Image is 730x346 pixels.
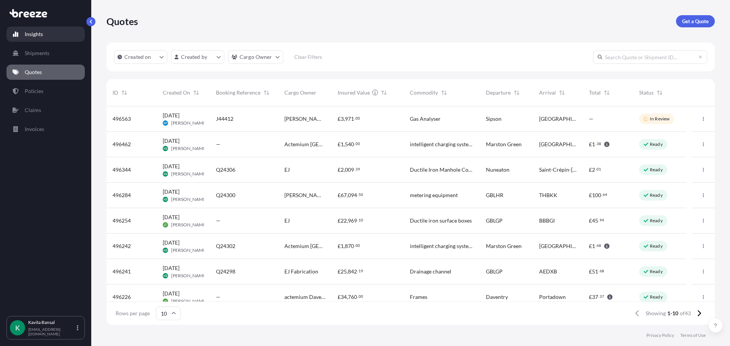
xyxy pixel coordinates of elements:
span: . [354,117,355,120]
span: [PERSON_NAME] [171,171,207,177]
span: LT [164,297,167,305]
span: [DATE] [163,290,179,297]
p: Ready [650,167,663,173]
span: . [354,244,355,247]
button: Sort [512,88,521,97]
span: 496254 [113,217,131,224]
span: J44412 [216,115,233,123]
button: Sort [379,88,389,97]
span: EJ [284,217,290,224]
span: 496284 [113,191,131,199]
p: Invoices [25,125,44,133]
span: , [344,167,345,172]
p: Quotes [25,68,42,76]
span: intelligent charging system and trolley. [410,242,474,250]
span: [GEOGRAPHIC_DATA] [539,115,577,123]
span: 01 [597,168,601,171]
span: 68 [600,270,604,272]
a: Policies [6,84,85,99]
span: AEDXB [539,268,557,275]
p: Ready [650,294,663,300]
span: 45 [592,218,598,223]
span: 496242 [113,242,131,250]
span: 3 [341,116,344,122]
span: Actemium [GEOGRAPHIC_DATA] [284,141,325,148]
a: Terms of Use [680,332,706,338]
span: 009 [345,167,354,172]
span: Q24302 [216,242,235,250]
p: Created on [124,53,151,61]
p: Ready [650,218,663,224]
a: Invoices [6,122,85,137]
p: Clear Filters [294,53,322,61]
span: 37 [600,295,604,298]
span: Q24306 [216,166,235,174]
span: [DATE] [163,188,179,196]
span: 34 [341,294,347,300]
span: Nuneaton [486,166,509,174]
span: . [595,142,596,145]
button: Sort [602,88,611,97]
span: Booking Reference [216,89,260,96]
span: 094 [348,193,357,198]
span: EJ [284,166,290,174]
span: 00 [355,142,360,145]
span: KB [163,196,167,203]
span: 496226 [113,293,131,301]
span: — [216,141,221,148]
span: Drainage channel [410,268,451,275]
span: Cargo Owner [284,89,316,96]
span: — [216,217,221,224]
span: GBLGP [486,217,503,224]
span: 39 [355,168,360,171]
span: 00 [355,244,360,247]
span: 971 [345,116,354,122]
button: Sort [262,88,271,97]
span: . [354,168,355,171]
span: £ [338,116,341,122]
span: . [357,219,358,221]
span: 496344 [113,166,131,174]
span: 540 [345,142,354,147]
span: 19 [359,270,363,272]
span: [DATE] [163,264,179,272]
span: metering equipment [410,191,458,199]
span: GBLGP [486,268,503,275]
button: cargoOwner Filter options [228,50,283,64]
span: 25 [341,269,347,274]
span: Q24298 [216,268,235,275]
span: BBBGI [539,217,555,224]
span: . [595,168,596,171]
span: , [347,193,348,198]
span: 94 [600,219,604,221]
a: Quotes [6,65,85,80]
span: Marston Green [486,141,522,148]
span: 870 [345,243,354,249]
span: GBLHR [486,191,503,199]
span: KB [163,145,167,152]
button: Sort [192,88,201,97]
span: 1 [592,142,595,147]
span: 1-10 [667,310,678,317]
span: KP [163,119,167,127]
span: Frames [410,293,427,301]
span: Commodity [410,89,438,96]
span: of 43 [680,310,691,317]
span: K [15,324,20,332]
p: Shipments [25,49,49,57]
span: KB [163,272,167,280]
span: [GEOGRAPHIC_DATA] [539,141,577,148]
button: Clear Filters [287,51,330,63]
span: £ [338,142,341,147]
span: Daventry [486,293,508,301]
span: Rows per page [116,310,150,317]
p: Ready [650,243,663,249]
span: . [598,295,599,298]
span: £ [589,243,592,249]
span: 969 [348,218,357,223]
span: 1 [592,243,595,249]
p: Policies [25,87,43,95]
p: Ready [650,141,663,147]
span: £ [589,193,592,198]
span: THBKK [539,191,557,199]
